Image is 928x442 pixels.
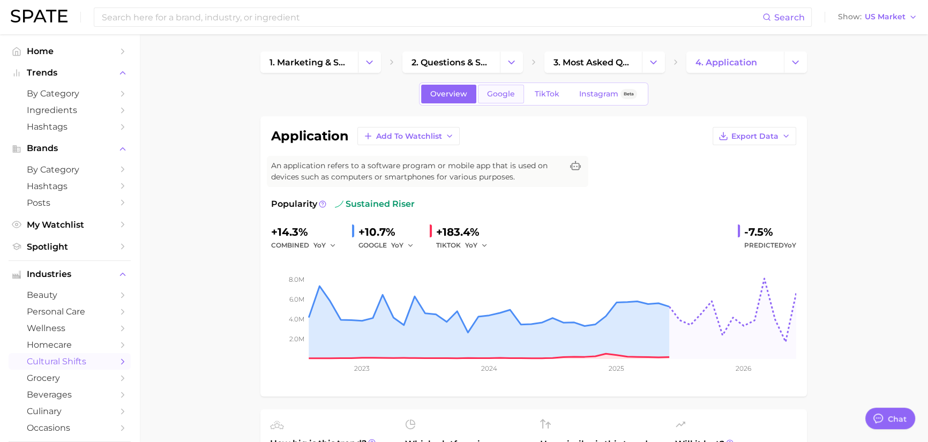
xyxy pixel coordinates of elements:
[478,85,524,103] a: Google
[465,239,488,252] button: YoY
[260,51,358,73] a: 1. marketing & sales
[609,364,624,372] tspan: 2025
[411,57,491,68] span: 2. questions & sentiment
[9,140,131,156] button: Brands
[27,242,113,252] span: Spotlight
[27,290,113,300] span: beauty
[27,181,113,191] span: Hashtags
[11,10,68,23] img: SPATE
[358,223,421,241] div: +10.7%
[744,239,796,252] span: Predicted
[436,223,495,241] div: +183.4%
[9,353,131,370] a: cultural shifts
[27,68,113,78] span: Trends
[27,164,113,175] span: by Category
[535,89,559,99] span: TikTok
[784,241,796,249] span: YoY
[27,340,113,350] span: homecare
[391,241,403,250] span: YoY
[9,320,131,336] a: wellness
[686,51,784,73] a: 4. application
[624,89,634,99] span: Beta
[9,216,131,233] a: My Watchlist
[270,57,349,68] span: 1. marketing & sales
[9,102,131,118] a: Ingredients
[313,241,326,250] span: YoY
[9,178,131,194] a: Hashtags
[570,85,646,103] a: InstagramBeta
[335,198,415,211] span: sustained riser
[500,51,523,73] button: Change Category
[9,43,131,59] a: Home
[27,105,113,115] span: Ingredients
[784,51,807,73] button: Change Category
[9,419,131,436] a: occasions
[271,160,563,183] span: An application refers to a software program or mobile app that is used on devices such as compute...
[27,406,113,416] span: culinary
[354,364,370,372] tspan: 2023
[9,386,131,403] a: beverages
[27,144,113,153] span: Brands
[695,57,757,68] span: 4. application
[481,364,497,372] tspan: 2024
[9,303,131,320] a: personal care
[357,127,460,145] button: Add to Watchlist
[9,403,131,419] a: culinary
[579,89,618,99] span: Instagram
[736,364,751,372] tspan: 2026
[313,239,336,252] button: YoY
[27,46,113,56] span: Home
[9,238,131,255] a: Spotlight
[774,12,805,23] span: Search
[526,85,568,103] a: TikTok
[436,239,495,252] div: TIKTOK
[465,241,477,250] span: YoY
[553,57,633,68] span: 3. most asked questions
[544,51,642,73] a: 3. most asked questions
[9,287,131,303] a: beauty
[27,373,113,383] span: grocery
[271,223,343,241] div: +14.3%
[358,239,421,252] div: GOOGLE
[838,14,862,20] span: Show
[9,336,131,353] a: homecare
[9,194,131,211] a: Posts
[9,161,131,178] a: by Category
[27,220,113,230] span: My Watchlist
[713,127,796,145] button: Export Data
[642,51,665,73] button: Change Category
[421,85,476,103] a: Overview
[430,89,467,99] span: Overview
[9,370,131,386] a: grocery
[27,306,113,317] span: personal care
[9,266,131,282] button: Industries
[27,88,113,99] span: by Category
[271,239,343,252] div: combined
[391,239,414,252] button: YoY
[376,132,442,141] span: Add to Watchlist
[487,89,515,99] span: Google
[271,130,349,143] h1: application
[27,198,113,208] span: Posts
[27,122,113,132] span: Hashtags
[744,223,796,241] div: -7.5%
[27,356,113,366] span: cultural shifts
[101,8,762,26] input: Search here for a brand, industry, or ingredient
[9,85,131,102] a: by Category
[27,389,113,400] span: beverages
[27,269,113,279] span: Industries
[358,51,381,73] button: Change Category
[731,132,779,141] span: Export Data
[335,200,343,208] img: sustained riser
[27,423,113,433] span: occasions
[9,65,131,81] button: Trends
[865,14,905,20] span: US Market
[402,51,500,73] a: 2. questions & sentiment
[835,10,920,24] button: ShowUS Market
[9,118,131,135] a: Hashtags
[271,198,317,211] span: Popularity
[27,323,113,333] span: wellness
